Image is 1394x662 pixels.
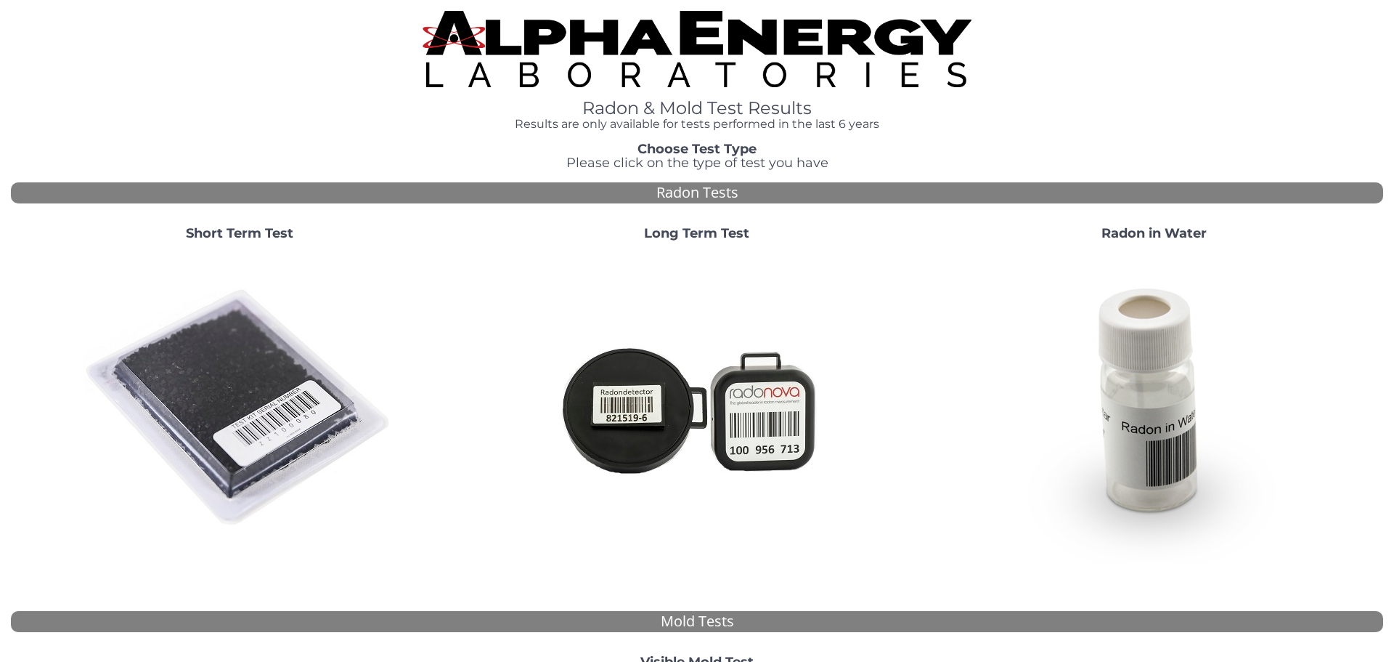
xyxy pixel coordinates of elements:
img: ShortTerm.jpg [83,252,396,565]
strong: Long Term Test [644,225,749,241]
strong: Radon in Water [1101,225,1207,241]
img: RadoninWater.jpg [998,252,1311,565]
strong: Choose Test Type [637,141,757,157]
h1: Radon & Mold Test Results [423,99,971,118]
div: Mold Tests [11,611,1383,632]
strong: Short Term Test [186,225,293,241]
div: Radon Tests [11,182,1383,203]
h4: Results are only available for tests performed in the last 6 years [423,118,971,131]
span: Please click on the type of test you have [566,155,828,171]
img: TightCrop.jpg [423,11,971,87]
img: Radtrak2vsRadtrak3.jpg [541,252,853,565]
